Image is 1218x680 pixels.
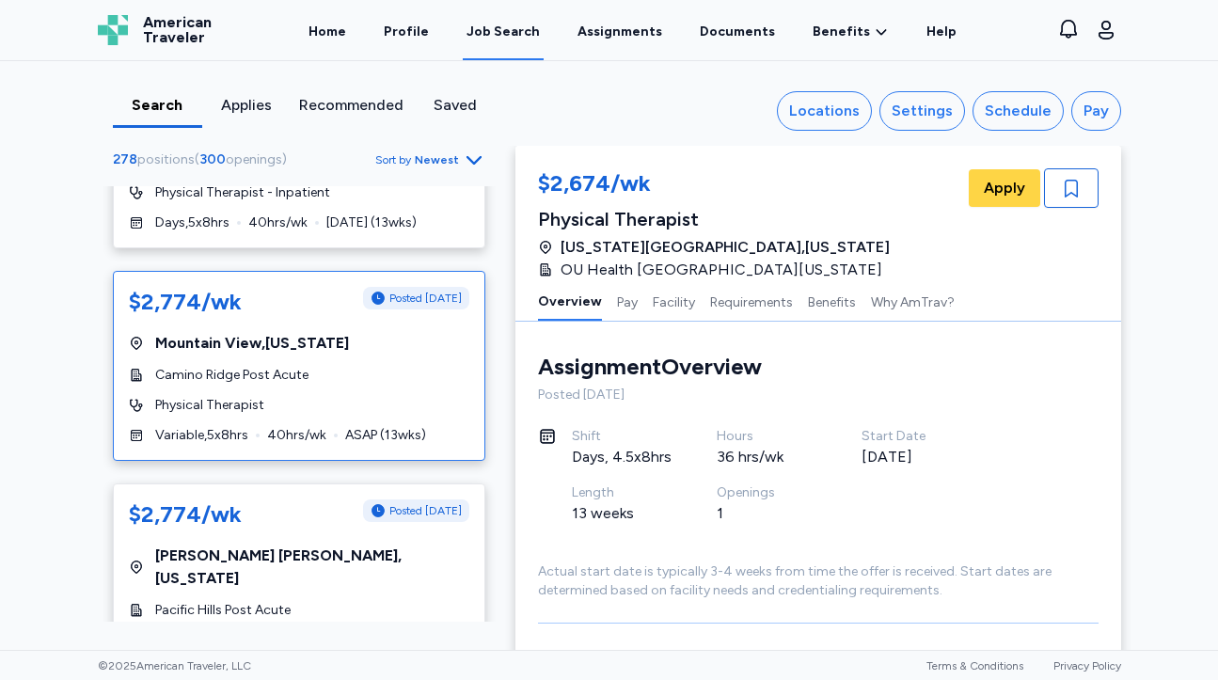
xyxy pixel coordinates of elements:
[789,100,860,122] div: Locations
[113,151,137,167] span: 278
[572,427,672,446] div: Shift
[892,100,953,122] div: Settings
[879,91,965,131] button: Settings
[1084,100,1109,122] div: Pay
[326,213,417,232] span: [DATE] ( 13 wks)
[419,94,493,117] div: Saved
[143,15,212,45] span: American Traveler
[572,502,672,525] div: 13 weeks
[1071,91,1121,131] button: Pay
[862,427,961,446] div: Start Date
[155,426,248,445] span: Variable , 5 x 8 hrs
[985,100,1052,122] div: Schedule
[120,94,195,117] div: Search
[717,502,816,525] div: 1
[155,332,349,355] span: Mountain View , [US_STATE]
[137,151,195,167] span: positions
[538,386,1099,404] div: Posted [DATE]
[415,152,459,167] span: Newest
[717,427,816,446] div: Hours
[808,281,856,321] button: Benefits
[572,483,672,502] div: Length
[155,396,264,415] span: Physical Therapist
[389,291,462,306] span: Posted [DATE]
[345,426,426,445] span: ASAP ( 13 wks)
[871,281,955,321] button: Why AmTrav?
[463,2,544,60] a: Job Search
[155,213,229,232] span: Days , 5 x 8 hrs
[717,446,816,468] div: 36 hrs/wk
[155,601,291,620] span: Pacific Hills Post Acute
[572,446,672,468] div: Days, 4.5x8hrs
[538,281,602,321] button: Overview
[969,169,1040,207] button: Apply
[199,151,226,167] span: 300
[129,499,242,530] div: $2,774/wk
[617,281,638,321] button: Pay
[717,483,816,502] div: Openings
[561,236,890,259] span: [US_STATE][GEOGRAPHIC_DATA] , [US_STATE]
[113,150,294,169] div: ( )
[155,366,308,385] span: Camino Ridge Post Acute
[267,426,326,445] span: 40 hrs/wk
[538,646,577,676] span: Pay
[926,659,1023,672] a: Terms & Conditions
[467,23,540,41] div: Job Search
[210,94,284,117] div: Applies
[98,658,251,673] span: © 2025 American Traveler, LLC
[538,352,762,382] div: Assignment Overview
[375,149,485,171] button: Sort byNewest
[538,168,894,202] div: $2,674/wk
[538,206,894,232] div: Physical Therapist
[155,545,469,590] span: [PERSON_NAME] [PERSON_NAME] , [US_STATE]
[226,151,282,167] span: openings
[653,281,695,321] button: Facility
[1053,659,1121,672] a: Privacy Policy
[375,152,411,167] span: Sort by
[129,287,242,317] div: $2,774/wk
[299,94,403,117] div: Recommended
[561,259,882,281] span: OU Health [GEOGRAPHIC_DATA][US_STATE]
[248,213,308,232] span: 40 hrs/wk
[155,183,330,202] span: Physical Therapist - Inpatient
[389,503,462,518] span: Posted [DATE]
[862,446,961,468] div: [DATE]
[710,281,793,321] button: Requirements
[813,23,870,41] span: Benefits
[813,23,889,41] a: Benefits
[777,91,872,131] button: Locations
[538,562,1099,600] div: Actual start date is typically 3-4 weeks from time the offer is received. Start dates are determi...
[98,15,128,45] img: Logo
[984,177,1025,199] span: Apply
[973,91,1064,131] button: Schedule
